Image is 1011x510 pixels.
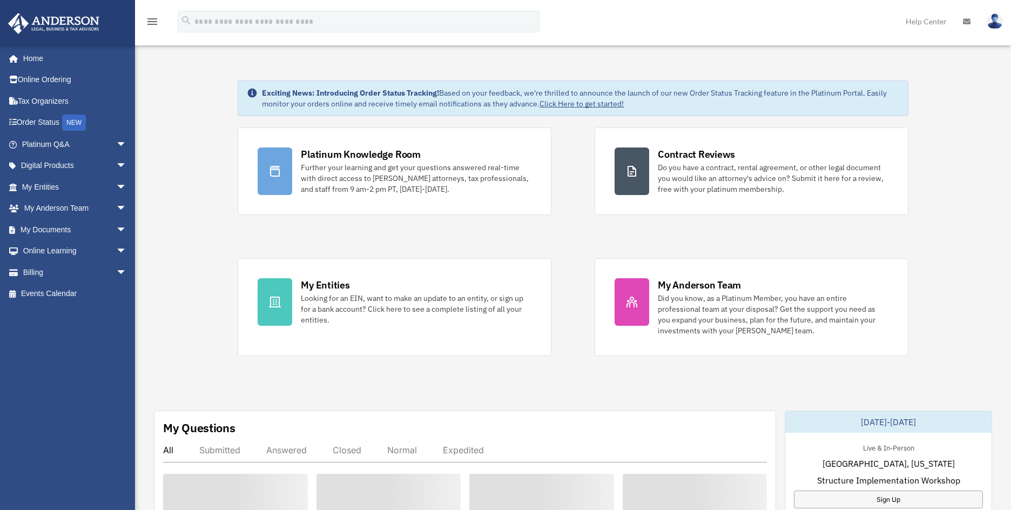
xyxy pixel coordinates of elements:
[540,99,624,109] a: Click Here to get started!
[8,176,143,198] a: My Entitiesarrow_drop_down
[443,445,484,455] div: Expedited
[163,445,173,455] div: All
[180,15,192,26] i: search
[595,127,908,215] a: Contract Reviews Do you have a contract, rental agreement, or other legal document you would like...
[8,261,143,283] a: Billingarrow_drop_down
[823,457,955,470] span: [GEOGRAPHIC_DATA], [US_STATE]
[301,278,349,292] div: My Entities
[301,293,531,325] div: Looking for an EIN, want to make an update to an entity, or sign up for a bank account? Click her...
[8,219,143,240] a: My Documentsarrow_drop_down
[8,112,143,134] a: Order StatusNEW
[146,15,159,28] i: menu
[5,13,103,34] img: Anderson Advisors Platinum Portal
[116,155,138,177] span: arrow_drop_down
[658,162,888,194] div: Do you have a contract, rental agreement, or other legal document you would like an attorney's ad...
[199,445,240,455] div: Submitted
[8,283,143,305] a: Events Calendar
[8,155,143,177] a: Digital Productsarrow_drop_down
[987,14,1003,29] img: User Pic
[116,133,138,156] span: arrow_drop_down
[163,420,235,436] div: My Questions
[595,258,908,356] a: My Anderson Team Did you know, as a Platinum Member, you have an entire professional team at your...
[785,411,992,433] div: [DATE]-[DATE]
[8,48,138,69] a: Home
[8,240,143,262] a: Online Learningarrow_drop_down
[116,240,138,263] span: arrow_drop_down
[116,176,138,198] span: arrow_drop_down
[262,88,899,109] div: Based on your feedback, we're thrilled to announce the launch of our new Order Status Tracking fe...
[266,445,307,455] div: Answered
[116,261,138,284] span: arrow_drop_down
[116,219,138,241] span: arrow_drop_down
[262,88,439,98] strong: Exciting News: Introducing Order Status Tracking!
[658,293,888,336] div: Did you know, as a Platinum Member, you have an entire professional team at your disposal? Get th...
[854,441,923,453] div: Live & In-Person
[333,445,361,455] div: Closed
[817,474,960,487] span: Structure Implementation Workshop
[301,147,421,161] div: Platinum Knowledge Room
[8,90,143,112] a: Tax Organizers
[238,127,551,215] a: Platinum Knowledge Room Further your learning and get your questions answered real-time with dire...
[658,278,741,292] div: My Anderson Team
[8,198,143,219] a: My Anderson Teamarrow_drop_down
[62,115,86,131] div: NEW
[146,19,159,28] a: menu
[8,133,143,155] a: Platinum Q&Aarrow_drop_down
[658,147,735,161] div: Contract Reviews
[794,491,983,508] a: Sign Up
[301,162,531,194] div: Further your learning and get your questions answered real-time with direct access to [PERSON_NAM...
[387,445,417,455] div: Normal
[238,258,551,356] a: My Entities Looking for an EIN, want to make an update to an entity, or sign up for a bank accoun...
[116,198,138,220] span: arrow_drop_down
[8,69,143,91] a: Online Ordering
